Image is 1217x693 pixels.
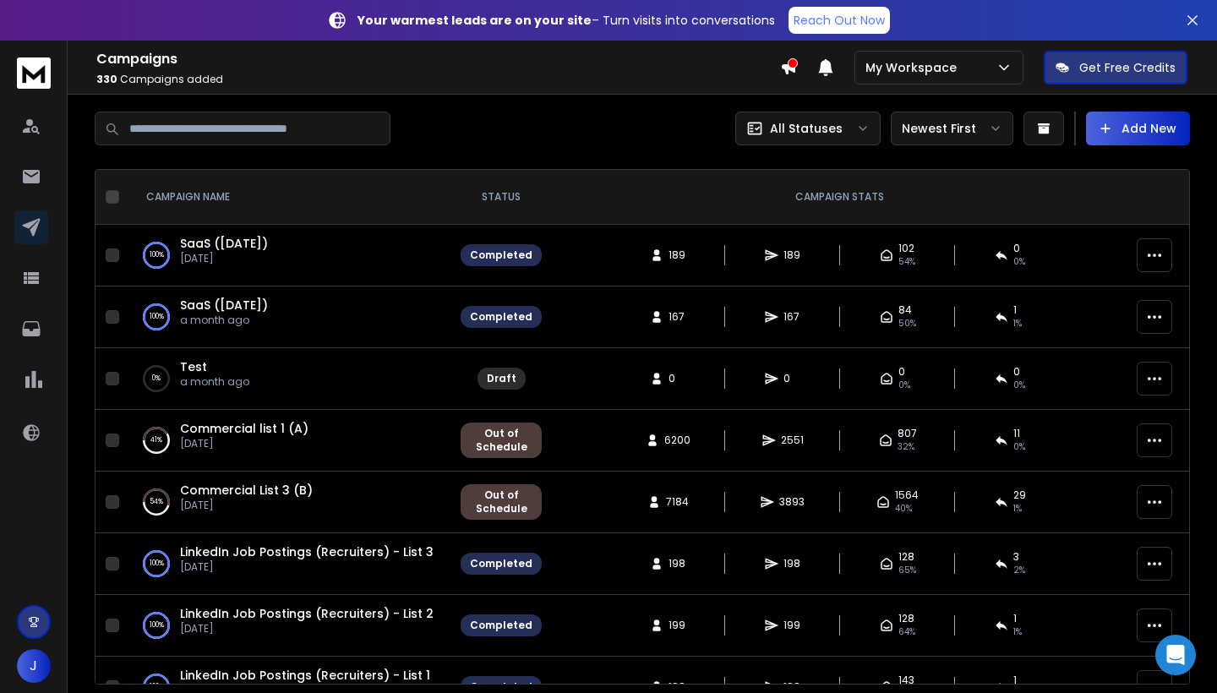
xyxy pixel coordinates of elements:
span: 0 [1013,242,1020,255]
p: [DATE] [180,622,434,636]
span: 189 [669,248,685,262]
span: 1 % [1013,502,1022,516]
span: 6200 [664,434,690,447]
p: [DATE] [180,437,308,450]
span: 50 % [898,317,916,330]
a: Reach Out Now [789,7,890,34]
span: 2551 [781,434,804,447]
span: 32 % [898,440,914,454]
span: 0 % [1013,440,1025,454]
p: My Workspace [865,59,963,76]
span: 0 % [1013,255,1025,269]
span: 65 % [898,564,916,577]
a: Commercial List 3 (B) [180,482,313,499]
button: J [17,649,51,683]
th: STATUS [450,170,552,225]
span: 1 [1013,674,1017,687]
span: 198 [783,557,800,570]
span: 1 [1013,612,1017,625]
div: Completed [470,248,532,262]
span: 189 [783,248,800,262]
button: Newest First [891,112,1013,145]
span: 167 [669,310,685,324]
span: 1 % [1013,625,1022,639]
span: 0% [898,379,910,392]
span: 128 [898,612,914,625]
span: 0 [669,372,685,385]
td: 54%Commercial List 3 (B)[DATE] [126,472,450,533]
a: LinkedIn Job Postings (Recruiters) - List 3 [180,543,434,560]
p: – Turn visits into conversations [357,12,775,29]
div: Completed [470,619,532,632]
p: 0 % [152,370,161,387]
p: a month ago [180,375,249,389]
span: 0 [783,372,800,385]
a: Commercial list 1 (A) [180,420,308,437]
div: Draft [487,372,516,385]
td: 100%LinkedIn Job Postings (Recruiters) - List 2[DATE] [126,595,450,657]
p: 41 % [150,432,162,449]
div: Out of Schedule [470,427,532,454]
div: Open Intercom Messenger [1155,635,1196,675]
span: 3893 [779,495,805,509]
p: a month ago [180,314,268,327]
a: SaaS ([DATE]) [180,297,268,314]
span: 807 [898,427,917,440]
strong: Your warmest leads are on your site [357,12,592,29]
span: 29 [1013,488,1026,502]
td: 0%Testa month ago [126,348,450,410]
td: 100%SaaS ([DATE])[DATE] [126,225,450,286]
span: 64 % [898,625,915,639]
a: SaaS ([DATE]) [180,235,268,252]
span: 128 [898,550,914,564]
span: 330 [96,72,117,86]
div: Out of Schedule [470,488,532,516]
p: 54 % [150,494,163,510]
span: 102 [898,242,914,255]
span: 11 [1013,427,1020,440]
p: 100 % [150,617,164,634]
span: 0 [1013,365,1020,379]
button: Get Free Credits [1044,51,1187,85]
span: 0% [1013,379,1025,392]
span: 199 [669,619,685,632]
span: 40 % [895,502,912,516]
span: 7184 [666,495,689,509]
th: CAMPAIGN NAME [126,170,450,225]
h1: Campaigns [96,49,780,69]
th: CAMPAIGN STATS [552,170,1127,225]
span: 1564 [895,488,919,502]
p: Get Free Credits [1079,59,1176,76]
span: 54 % [898,255,915,269]
td: 100%SaaS ([DATE])a month ago [126,286,450,348]
a: LinkedIn Job Postings (Recruiters) - List 2 [180,605,434,622]
p: [DATE] [180,560,434,574]
a: Test [180,358,207,375]
p: Campaigns added [96,73,780,86]
div: Completed [470,557,532,570]
span: 143 [898,674,914,687]
a: LinkedIn Job Postings (Recruiters) - List 1 [180,667,430,684]
span: 84 [898,303,912,317]
span: 3 [1013,550,1019,564]
span: 199 [783,619,800,632]
p: 100 % [150,555,164,572]
p: [DATE] [180,499,313,512]
button: Add New [1086,112,1190,145]
p: [DATE] [180,252,268,265]
td: 100%LinkedIn Job Postings (Recruiters) - List 3[DATE] [126,533,450,595]
p: All Statuses [770,120,843,137]
p: 100 % [150,308,164,325]
span: 2 % [1013,564,1025,577]
span: 0 [898,365,905,379]
p: Reach Out Now [794,12,885,29]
